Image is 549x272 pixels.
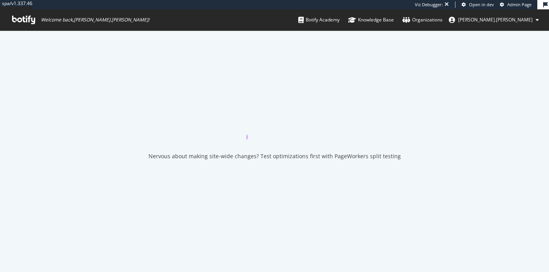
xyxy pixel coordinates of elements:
[298,16,340,24] div: Botify Academy
[348,16,394,24] div: Knowledge Base
[443,14,545,26] button: [PERSON_NAME].[PERSON_NAME]
[402,9,443,30] a: Organizations
[415,2,443,8] div: Viz Debugger:
[462,2,494,8] a: Open in dev
[458,16,533,23] span: emma.destexhe
[348,9,394,30] a: Knowledge Base
[41,17,149,23] span: Welcome back, [PERSON_NAME].[PERSON_NAME] !
[402,16,443,24] div: Organizations
[469,2,494,7] span: Open in dev
[507,2,531,7] span: Admin Page
[298,9,340,30] a: Botify Academy
[500,2,531,8] a: Admin Page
